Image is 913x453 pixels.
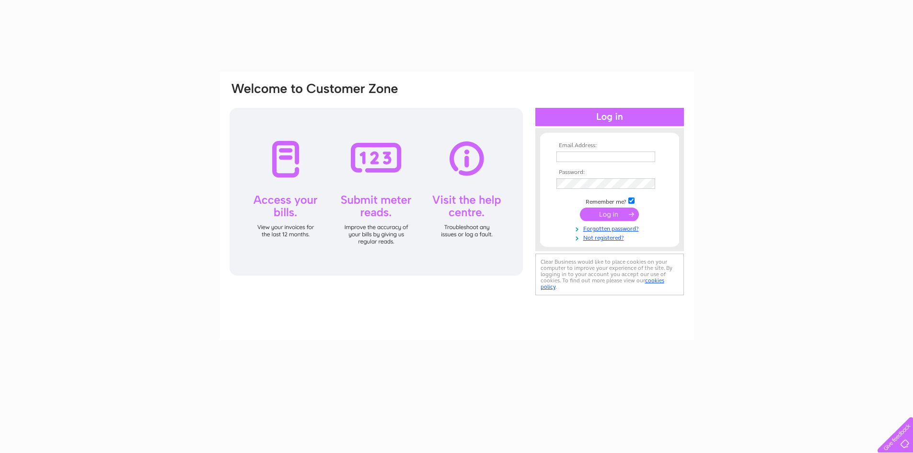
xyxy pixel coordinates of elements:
[554,142,665,149] th: Email Address:
[554,196,665,206] td: Remember me?
[541,277,664,290] a: cookies policy
[556,223,665,232] a: Forgotten password?
[535,254,684,295] div: Clear Business would like to place cookies on your computer to improve your experience of the sit...
[556,232,665,242] a: Not registered?
[580,208,639,221] input: Submit
[554,169,665,176] th: Password:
